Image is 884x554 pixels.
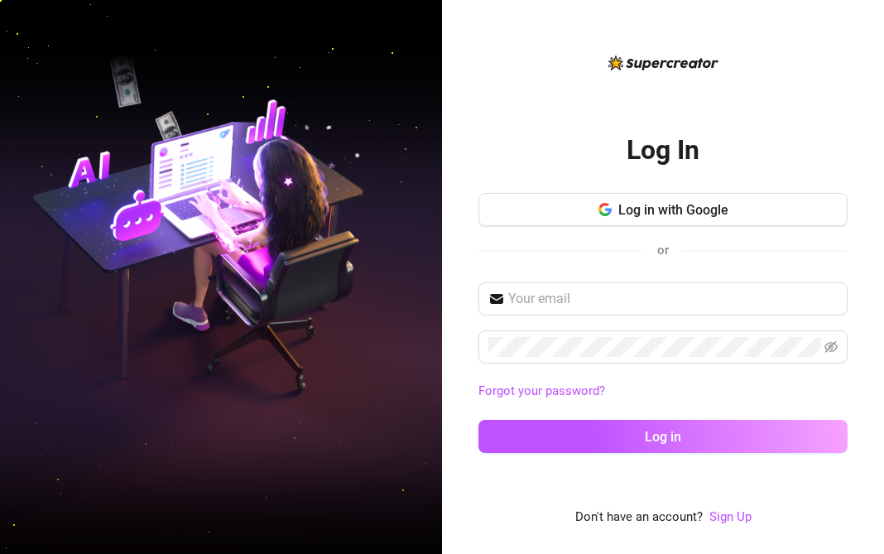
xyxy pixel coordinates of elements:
a: Sign Up [709,509,752,524]
h2: Log In [627,133,699,167]
button: Log in [478,420,848,453]
span: Log in [645,429,681,445]
span: Log in with Google [618,202,728,218]
a: Forgot your password? [478,382,848,402]
button: Log in with Google [478,193,848,226]
span: eye-invisible [824,340,838,354]
span: Don't have an account? [575,508,703,528]
span: or [657,243,669,258]
a: Forgot your password? [478,383,605,398]
img: logo-BBDzfeDw.svg [608,55,718,70]
a: Sign Up [709,508,752,528]
input: Your email [508,289,838,309]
